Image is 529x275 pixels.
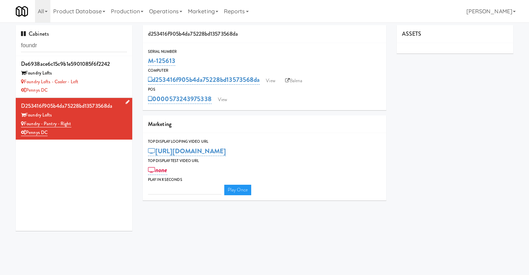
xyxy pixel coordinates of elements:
[148,120,171,128] span: Marketing
[148,176,381,183] div: Play in X seconds
[21,78,78,85] a: Foundry Lofts - Cooler - Left
[148,94,212,104] a: 0000573243975338
[148,146,226,156] a: [URL][DOMAIN_NAME]
[224,185,251,195] a: Play Once
[16,5,28,17] img: Micromart
[21,129,48,136] a: Pennys DC
[148,157,381,164] div: Top Display Test Video Url
[214,94,231,105] a: View
[148,165,167,175] a: none
[282,76,306,86] a: Balena
[21,120,71,127] a: Foundry - Pantry - Right
[148,75,260,85] a: d253416f905b4da75228bd13573568da
[143,25,386,43] div: d253416f905b4da75228bd13573568da
[262,76,278,86] a: View
[21,69,127,78] div: Foundry Lofts
[148,56,175,66] a: M-125613
[402,30,422,38] span: ASSETS
[21,101,127,111] div: d253416f905b4da75228bd13573568da
[21,39,127,52] input: Search cabinets
[148,138,381,145] div: Top Display Looping Video Url
[148,67,381,74] div: Computer
[16,56,132,98] li: de6938ace6c15c9b1e5901085f6f2242Foundry Lofts Foundry Lofts - Cooler - LeftPennys DC
[21,87,48,93] a: Pennys DC
[148,48,381,55] div: Serial Number
[21,59,127,69] div: de6938ace6c15c9b1e5901085f6f2242
[21,30,49,38] span: Cabinets
[148,86,381,93] div: POS
[21,111,127,120] div: Foundry Lofts
[16,98,132,140] li: d253416f905b4da75228bd13573568daFoundry Lofts Foundry - Pantry - RightPennys DC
